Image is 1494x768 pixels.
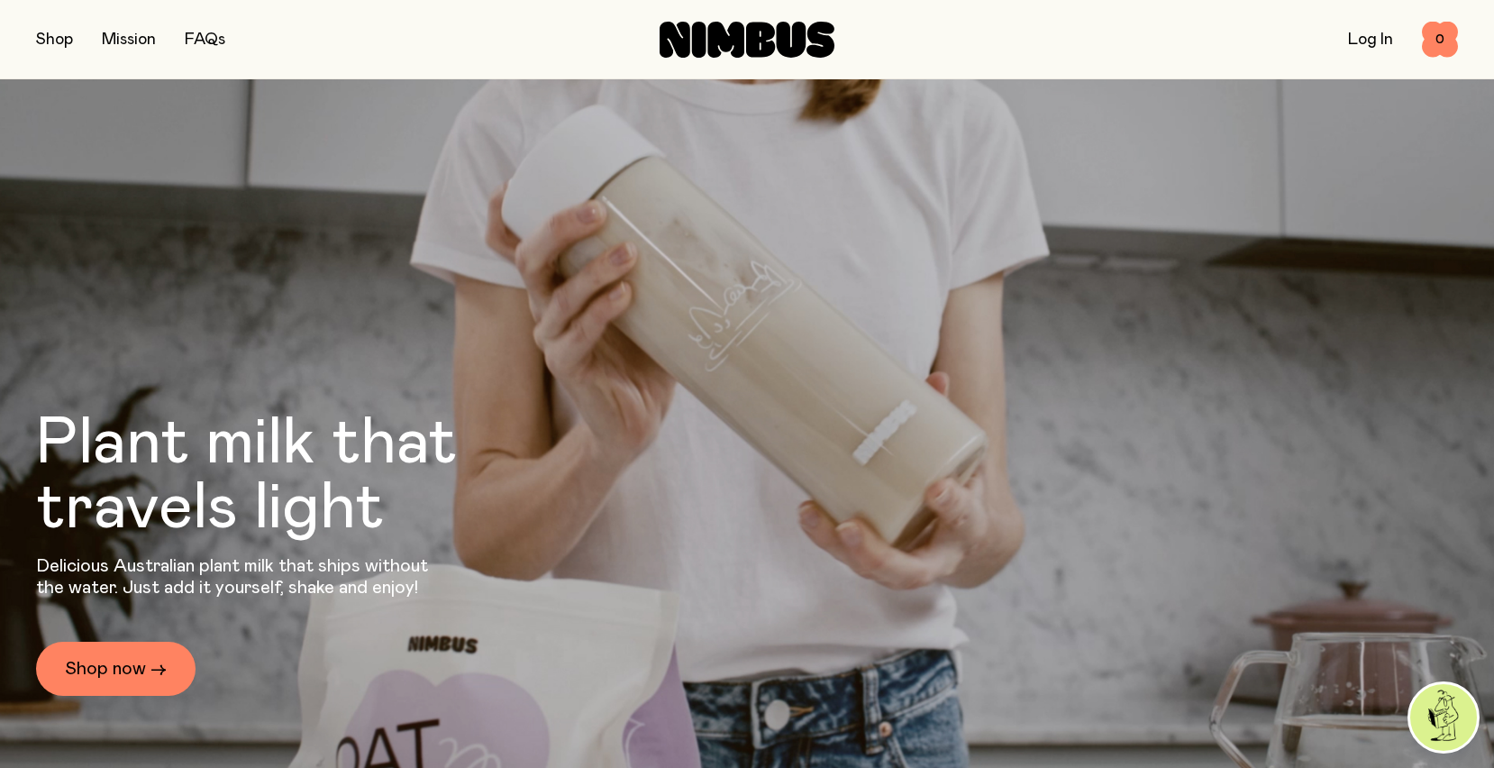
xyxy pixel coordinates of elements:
[36,555,440,599] p: Delicious Australian plant milk that ships without the water. Just add it yourself, shake and enjoy!
[36,411,555,541] h1: Plant milk that travels light
[1410,684,1477,751] img: agent
[36,642,196,696] a: Shop now →
[1348,32,1393,48] a: Log In
[185,32,225,48] a: FAQs
[1422,22,1458,58] button: 0
[102,32,156,48] a: Mission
